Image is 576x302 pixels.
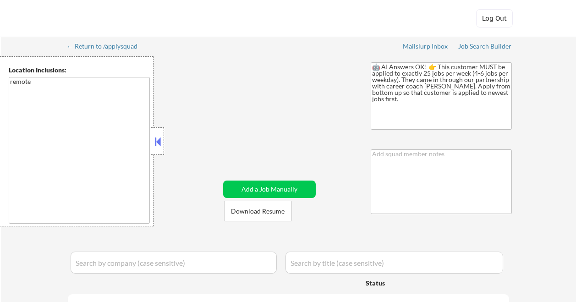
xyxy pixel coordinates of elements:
[67,43,146,52] a: ← Return to /applysquad
[67,43,146,49] div: ← Return to /applysquad
[71,252,277,274] input: Search by company (case sensitive)
[403,43,449,52] a: Mailslurp Inbox
[285,252,503,274] input: Search by title (case sensitive)
[458,43,512,52] a: Job Search Builder
[224,201,292,221] button: Download Resume
[458,43,512,49] div: Job Search Builder
[366,275,444,291] div: Status
[9,66,150,75] div: Location Inclusions:
[403,43,449,49] div: Mailslurp Inbox
[476,9,513,27] button: Log Out
[223,181,316,198] button: Add a Job Manually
